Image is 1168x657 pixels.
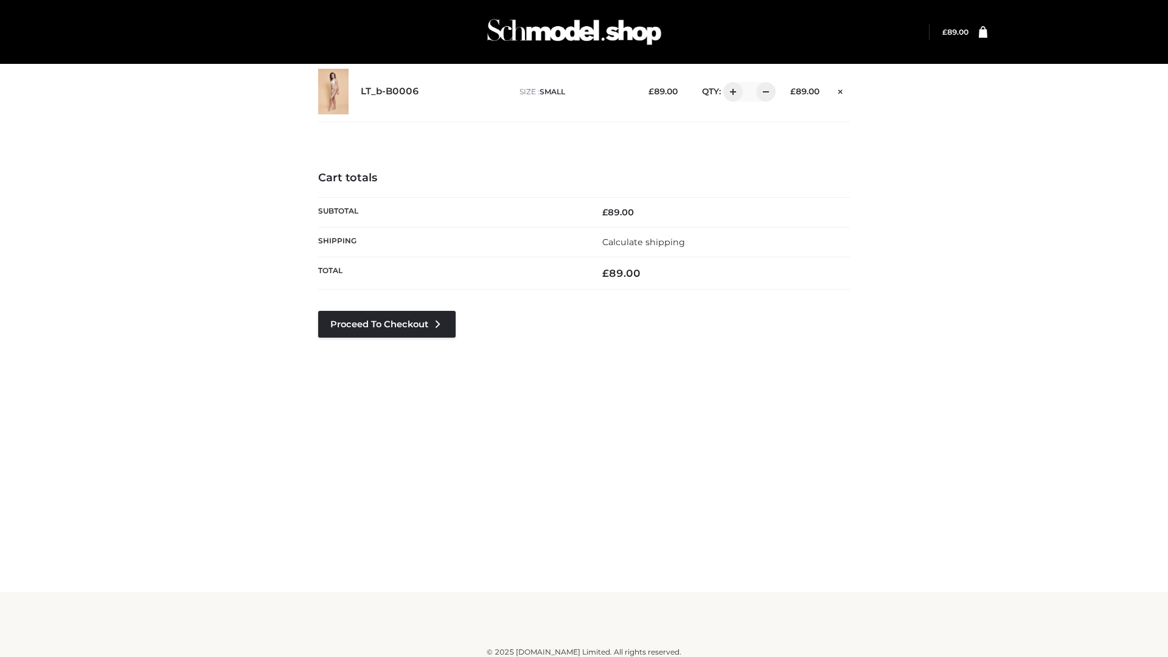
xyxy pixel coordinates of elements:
bdi: 89.00 [602,267,641,279]
span: £ [602,207,608,218]
span: SMALL [540,87,565,96]
span: £ [602,267,609,279]
th: Total [318,257,584,290]
bdi: 89.00 [648,86,678,96]
a: £89.00 [942,27,968,36]
h4: Cart totals [318,172,850,185]
th: Subtotal [318,197,584,227]
bdi: 89.00 [790,86,819,96]
span: £ [648,86,654,96]
span: £ [790,86,796,96]
a: Calculate shipping [602,237,685,248]
img: Schmodel Admin 964 [483,8,666,56]
bdi: 89.00 [602,207,634,218]
a: Remove this item [832,82,850,98]
a: Proceed to Checkout [318,311,456,338]
span: £ [942,27,947,36]
th: Shipping [318,227,584,257]
a: LT_b-B0006 [361,86,419,97]
bdi: 89.00 [942,27,968,36]
div: QTY: [690,82,771,102]
p: size : [520,86,630,97]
